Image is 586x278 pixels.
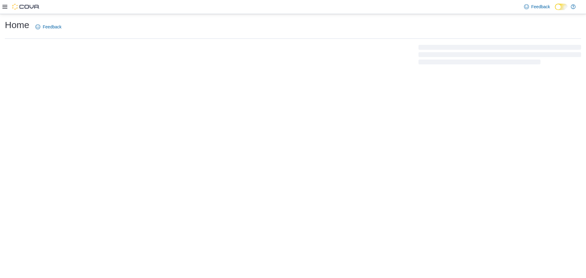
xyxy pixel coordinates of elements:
[12,4,40,10] img: Cova
[43,24,61,30] span: Feedback
[5,19,29,31] h1: Home
[33,21,64,33] a: Feedback
[418,46,581,66] span: Loading
[555,4,568,10] input: Dark Mode
[522,1,552,13] a: Feedback
[531,4,550,10] span: Feedback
